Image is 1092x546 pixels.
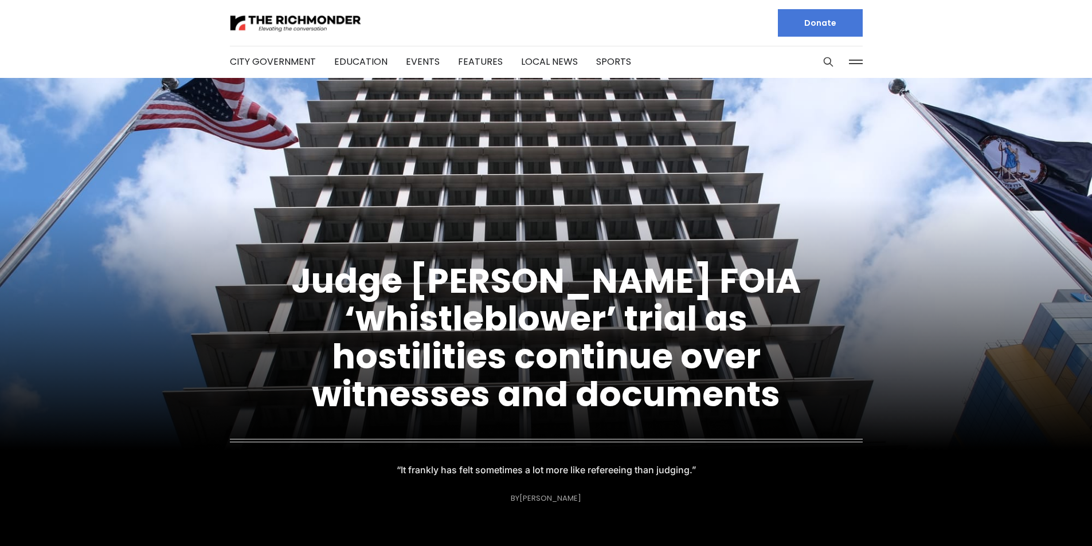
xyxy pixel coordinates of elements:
[820,53,837,70] button: Search this site
[291,257,801,418] a: Judge [PERSON_NAME] FOIA ‘whistleblower’ trial as hostilities continue over witnesses and documents
[230,55,316,68] a: City Government
[596,55,631,68] a: Sports
[511,494,581,502] div: By
[519,493,581,504] a: [PERSON_NAME]
[521,55,578,68] a: Local News
[404,462,688,478] p: “It frankly has felt sometimes a lot more like refereeing than judging.”
[458,55,503,68] a: Features
[406,55,440,68] a: Events
[778,9,863,37] a: Donate
[230,13,362,33] img: The Richmonder
[334,55,388,68] a: Education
